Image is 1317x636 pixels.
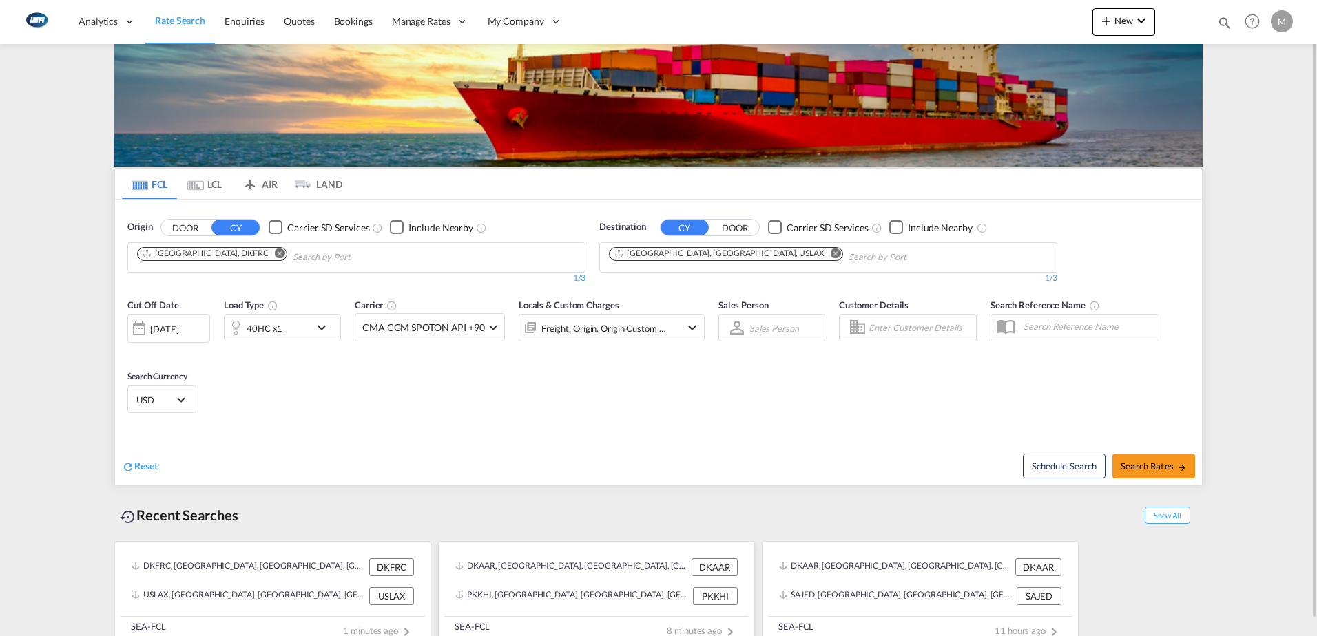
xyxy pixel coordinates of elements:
div: 40HC x1icon-chevron-down [224,314,341,341]
span: Show All [1145,507,1190,524]
md-icon: icon-chevron-down [1133,12,1150,29]
button: DOOR [161,220,209,235]
span: Locals & Custom Charges [519,299,619,310]
div: SEA-FCL [455,620,490,633]
span: Bookings [334,15,373,27]
div: M [1271,10,1293,32]
div: icon-refreshReset [122,459,158,474]
button: Note: By default Schedule search will only considerorigin ports, destination ports and cut off da... [1023,454,1106,478]
md-tab-item: LCL [177,169,232,199]
div: SAJED, Jeddah, Saudi Arabia, Middle East, Middle East [779,587,1013,605]
span: Cut Off Date [127,299,179,310]
button: DOOR [711,220,759,235]
md-chips-wrap: Chips container. Use arrow keys to select chips. [135,243,429,268]
span: Reset [134,460,158,471]
span: Rate Search [155,14,205,26]
span: Sales Person [718,299,769,310]
div: Carrier SD Services [287,221,369,235]
span: Carrier [355,299,397,310]
md-select: Sales Person [748,318,800,338]
div: Include Nearby [908,221,973,235]
md-icon: icon-information-outline [267,300,278,311]
div: DKAAR [1015,558,1061,576]
button: CY [661,220,709,235]
div: [DATE] [127,314,210,343]
div: [DATE] [150,323,178,335]
md-icon: icon-refresh [122,460,134,473]
div: 40HC x1 [247,319,282,338]
span: Load Type [224,299,278,310]
input: Enter Customer Details [869,317,972,338]
div: Carrier SD Services [787,221,869,235]
span: Customer Details [839,299,909,310]
div: DKAAR, Aarhus, Denmark, Northern Europe, Europe [779,558,1012,576]
span: CMA CGM SPOTON API +90 [362,321,485,335]
md-checkbox: Checkbox No Ink [889,220,973,235]
button: icon-plus 400-fgNewicon-chevron-down [1092,8,1155,36]
div: DKAAR [692,558,738,576]
div: USLAX, Los Angeles, CA, United States, North America, Americas [132,587,366,605]
span: Help [1241,10,1264,33]
div: SAJED [1017,587,1061,605]
div: PKKHI, Karachi, Pakistan, Indian Subcontinent, Asia Pacific [455,587,689,605]
md-icon: icon-magnify [1217,15,1232,30]
div: Help [1241,10,1271,34]
span: My Company [488,14,544,28]
md-icon: icon-chevron-down [313,319,337,336]
span: Search Rates [1121,460,1187,471]
md-tab-item: AIR [232,169,287,199]
span: Enquiries [225,15,265,27]
input: Search Reference Name [1017,316,1159,337]
div: 1/3 [127,273,585,284]
input: Chips input. [849,246,979,268]
div: DKAAR, Aarhus, Denmark, Northern Europe, Europe [455,558,688,576]
md-checkbox: Checkbox No Ink [269,220,369,235]
div: Freight Origin Origin Custom Factory Stuffing [541,319,667,338]
md-icon: Your search will be saved by the below given name [1089,300,1100,311]
div: Los Angeles, CA, USLAX [614,248,825,259]
md-pagination-wrapper: Use the left and right arrow keys to navigate between tabs [122,169,342,199]
md-icon: icon-plus 400-fg [1098,12,1114,29]
span: Manage Rates [392,14,450,28]
div: Include Nearby [408,221,473,235]
md-icon: Unchecked: Search for CY (Container Yard) services for all selected carriers.Checked : Search for... [372,222,383,233]
div: 1/3 [599,273,1057,284]
md-icon: icon-airplane [242,176,258,187]
md-checkbox: Checkbox No Ink [768,220,869,235]
button: CY [211,220,260,235]
md-checkbox: Checkbox No Ink [390,220,473,235]
span: Analytics [79,14,118,28]
button: Search Ratesicon-arrow-right [1112,454,1195,478]
md-icon: icon-arrow-right [1177,463,1187,472]
md-icon: icon-chevron-down [684,319,701,336]
div: DKFRC, Fredericia, Denmark, Northern Europe, Europe [132,558,366,576]
div: Recent Searches [114,500,244,531]
md-icon: Unchecked: Search for CY (Container Yard) services for all selected carriers.Checked : Search for... [871,222,882,233]
div: OriginDOOR CY Checkbox No InkUnchecked: Search for CY (Container Yard) services for all selected ... [115,200,1202,485]
md-icon: Unchecked: Ignores neighbouring ports when fetching rates.Checked : Includes neighbouring ports w... [977,222,988,233]
div: SEA-FCL [131,620,166,633]
md-datepicker: Select [127,341,138,360]
md-icon: The selected Trucker/Carrierwill be displayed in the rate results If the rates are from another f... [386,300,397,311]
md-chips-wrap: Chips container. Use arrow keys to select chips. [607,243,985,268]
span: Search Currency [127,371,187,381]
button: Remove [822,248,842,262]
span: Quotes [284,15,314,27]
span: 1 minutes ago [343,625,415,636]
img: 1aa151c0c08011ec8d6f413816f9a227.png [21,6,52,37]
span: Origin [127,220,152,234]
div: Press delete to remove this chip. [142,248,271,259]
md-icon: Unchecked: Ignores neighbouring ports when fetching rates.Checked : Includes neighbouring ports w... [476,222,487,233]
button: Remove [266,248,287,262]
md-icon: icon-backup-restore [120,509,136,525]
span: USD [136,394,175,406]
div: DKFRC [369,558,414,576]
md-select: Select Currency: $ USDUnited States Dollar [135,390,189,410]
img: LCL+%26+FCL+BACKGROUND.png [114,7,1203,167]
div: SEA-FCL [778,620,813,633]
span: 11 hours ago [995,625,1062,636]
md-tab-item: FCL [122,169,177,199]
div: Fredericia, DKFRC [142,248,269,259]
input: Chips input. [293,246,424,268]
